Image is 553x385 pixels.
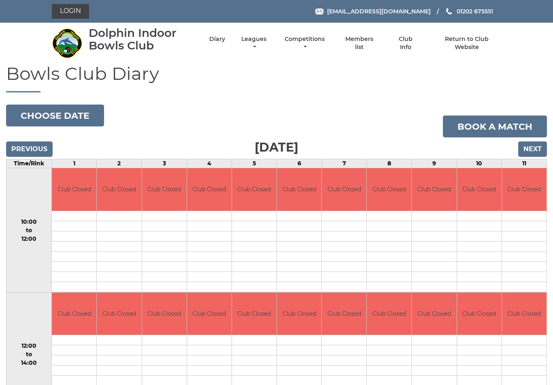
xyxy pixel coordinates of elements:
td: 4 [187,159,232,168]
td: Club Closed [502,293,547,335]
span: [EMAIL_ADDRESS][DOMAIN_NAME] [327,8,431,15]
td: 5 [232,159,276,168]
button: Choose date [6,105,104,126]
td: Club Closed [142,293,187,335]
a: Email [EMAIL_ADDRESS][DOMAIN_NAME] [315,7,431,16]
td: Club Closed [277,168,321,211]
td: Club Closed [322,168,366,211]
a: Competitions [283,35,327,51]
td: 2 [97,159,142,168]
td: Club Closed [412,293,456,335]
div: Dolphin Indoor Bowls Club [89,27,195,52]
td: Club Closed [277,293,321,335]
td: Club Closed [142,168,187,211]
td: Club Closed [457,293,502,335]
a: Phone us 01202 675551 [445,7,493,16]
td: 11 [502,159,547,168]
td: 7 [322,159,367,168]
td: Club Closed [187,293,232,335]
td: Club Closed [457,168,502,211]
a: Login [52,4,89,19]
a: Return to Club Website [433,35,501,51]
td: Club Closed [52,293,96,335]
a: Leagues [239,35,268,51]
h1: Bowls Club Diary [6,64,547,92]
td: 6 [277,159,322,168]
img: Dolphin Indoor Bowls Club [52,28,82,58]
img: Email [315,9,323,15]
td: Club Closed [187,168,232,211]
td: Club Closed [232,168,276,211]
input: Next [518,141,547,157]
td: Club Closed [97,168,141,211]
td: 3 [142,159,187,168]
a: Book a match [443,115,547,137]
td: Club Closed [367,168,411,211]
td: 10 [457,159,502,168]
img: Phone us [446,8,452,15]
span: 01202 675551 [457,8,493,15]
td: 1 [52,159,97,168]
a: Club Info [392,35,419,51]
input: Previous [6,141,53,157]
td: Club Closed [367,293,411,335]
td: Club Closed [322,293,366,335]
a: Diary [209,35,225,43]
td: Time/Rink [6,159,52,168]
td: 9 [412,159,457,168]
td: 8 [367,159,412,168]
a: Members list [341,35,378,51]
td: Club Closed [232,293,276,335]
td: Club Closed [97,293,141,335]
td: Club Closed [502,168,547,211]
td: Club Closed [52,168,96,211]
td: 10:00 to 12:00 [6,168,52,293]
td: Club Closed [412,168,456,211]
